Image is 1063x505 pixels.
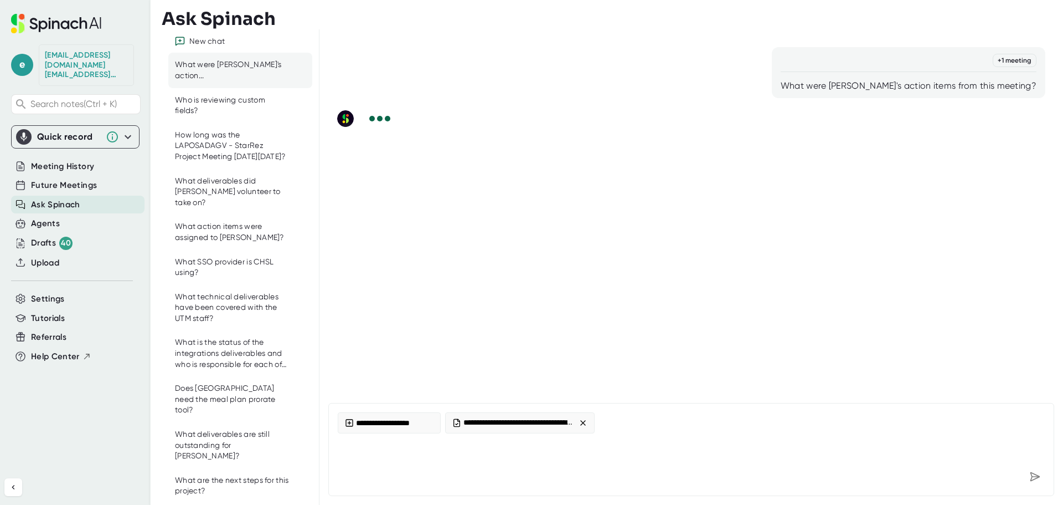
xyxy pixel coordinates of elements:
[30,99,137,109] span: Search notes (Ctrl + K)
[1025,467,1045,487] div: Send message
[175,292,289,324] div: What technical deliverables have been covered with the UTM staff?
[31,293,65,305] button: Settings
[175,429,289,462] div: What deliverables are still outstanding for Elijah?
[11,54,33,76] span: e
[31,312,65,325] button: Tutorials
[31,198,80,211] button: Ask Spinach
[59,237,73,250] div: 40
[16,126,135,148] div: Quick record
[31,217,60,230] button: Agents
[175,221,289,243] div: What action items were assigned to [PERSON_NAME]?
[31,257,59,269] button: Upload
[31,160,94,173] button: Meeting History
[175,337,289,370] div: What is the status of the integrations deliverables and who is responsible for each of them?
[175,257,289,278] div: What SSO provider is CHSL using?
[175,176,289,208] div: What deliverables did Elijah volunteer to take on?
[31,331,66,344] button: Referrals
[4,478,22,496] button: Collapse sidebar
[37,131,100,142] div: Quick record
[31,237,73,250] button: Drafts 40
[162,8,276,29] h3: Ask Spinach
[175,130,289,162] div: How long was the LAPOSADAGV - StarRez Project Meeting on Wednesday, Sep 24th 2025?
[175,59,289,81] div: What were Elijah's action...
[31,350,91,363] button: Help Center
[31,350,80,363] span: Help Center
[31,179,97,192] button: Future Meetings
[781,80,1036,91] div: What were [PERSON_NAME]'s action items from this meeting?
[189,37,225,47] div: New chat
[31,237,73,250] div: Drafts
[175,383,289,416] div: Does Cold Springs Harbor Laboratory need the meal plan prorate tool?
[175,475,289,497] div: What are the next steps for this project?
[45,50,128,80] div: edotson@starrez.com edotson@starrez.com
[993,54,1036,67] div: + 1 meeting
[175,95,289,116] div: Who is reviewing custom fields?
